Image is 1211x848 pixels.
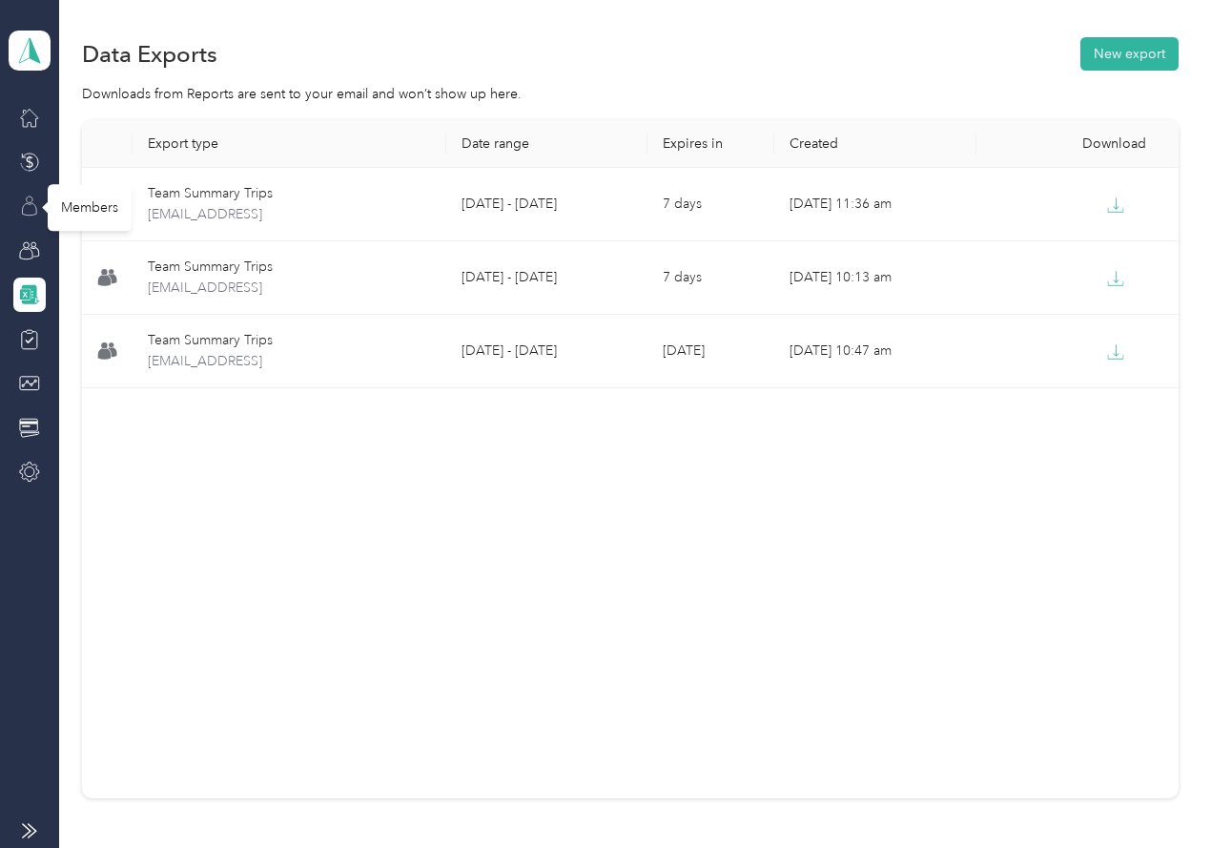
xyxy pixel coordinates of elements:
div: Download [992,135,1163,152]
th: Expires in [647,120,773,168]
td: [DATE] 10:13 am [774,241,976,315]
button: New export [1080,37,1179,71]
th: Export type [133,120,445,168]
span: team-summary-jpallen@streetdelivery.com-trips-2025-08-25-2025-08-31.xlsx [148,204,430,225]
td: [DATE] - [DATE] [446,315,648,388]
td: [DATE] [647,315,773,388]
div: Team Summary Trips [148,330,430,351]
h1: Data Exports [82,44,217,64]
span: team-summary-jpallen@streetdelivery.com-trips-2025-09-01-2025-09-07.xlsx [148,278,430,299]
div: Team Summary Trips [148,183,430,204]
td: [DATE] - [DATE] [446,168,648,241]
td: [DATE] 11:36 am [774,168,976,241]
span: team-summary-jpallen@streetdelivery.com-trips-2025-08-18-2025-08-24.xlsx [148,351,430,372]
div: Team Summary Trips [148,257,430,278]
th: Date range [446,120,648,168]
td: 7 days [647,241,773,315]
div: Members [48,184,132,231]
td: 7 days [647,168,773,241]
div: Downloads from Reports are sent to your email and won’t show up here. [82,84,1178,104]
iframe: Everlance-gr Chat Button Frame [1104,741,1211,848]
td: [DATE] 10:47 am [774,315,976,388]
td: [DATE] - [DATE] [446,241,648,315]
th: Created [774,120,976,168]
